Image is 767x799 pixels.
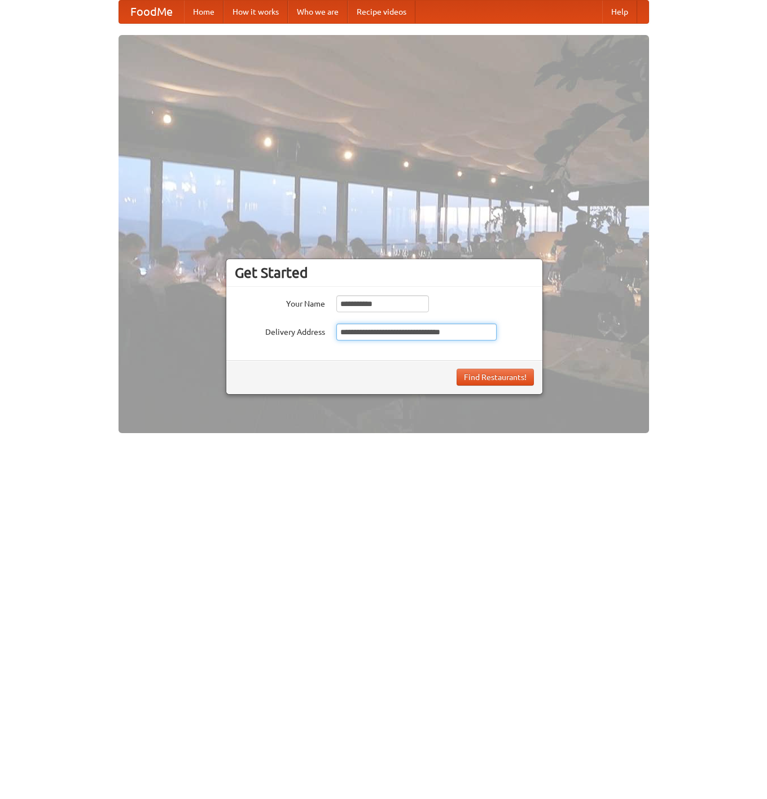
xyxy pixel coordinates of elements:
button: Find Restaurants! [457,369,534,386]
a: Home [184,1,223,23]
a: Recipe videos [348,1,415,23]
label: Delivery Address [235,324,325,338]
a: Help [602,1,637,23]
h3: Get Started [235,264,534,281]
a: How it works [223,1,288,23]
a: FoodMe [119,1,184,23]
a: Who we are [288,1,348,23]
label: Your Name [235,295,325,309]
